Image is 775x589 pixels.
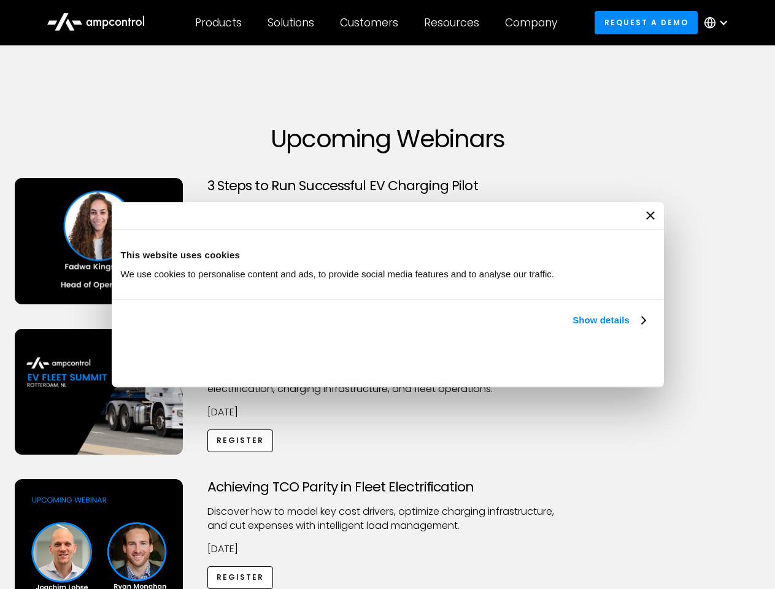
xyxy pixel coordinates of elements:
[207,505,568,533] p: Discover how to model key cost drivers, optimize charging infrastructure, and cut expenses with i...
[207,566,274,589] a: Register
[195,16,242,29] div: Products
[424,16,479,29] div: Resources
[268,16,314,29] div: Solutions
[595,11,698,34] a: Request a demo
[207,178,568,194] h3: 3 Steps to Run Successful EV Charging Pilot
[505,16,557,29] div: Company
[207,479,568,495] h3: Achieving TCO Parity in Fleet Electrification
[340,16,398,29] div: Customers
[646,211,655,220] button: Close banner
[207,406,568,419] p: [DATE]
[15,124,761,153] h1: Upcoming Webinars
[474,342,650,377] button: Okay
[121,248,655,263] div: This website uses cookies
[121,269,555,279] span: We use cookies to personalise content and ads, to provide social media features and to analyse ou...
[207,429,274,452] a: Register
[207,542,568,556] p: [DATE]
[573,313,645,328] a: Show details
